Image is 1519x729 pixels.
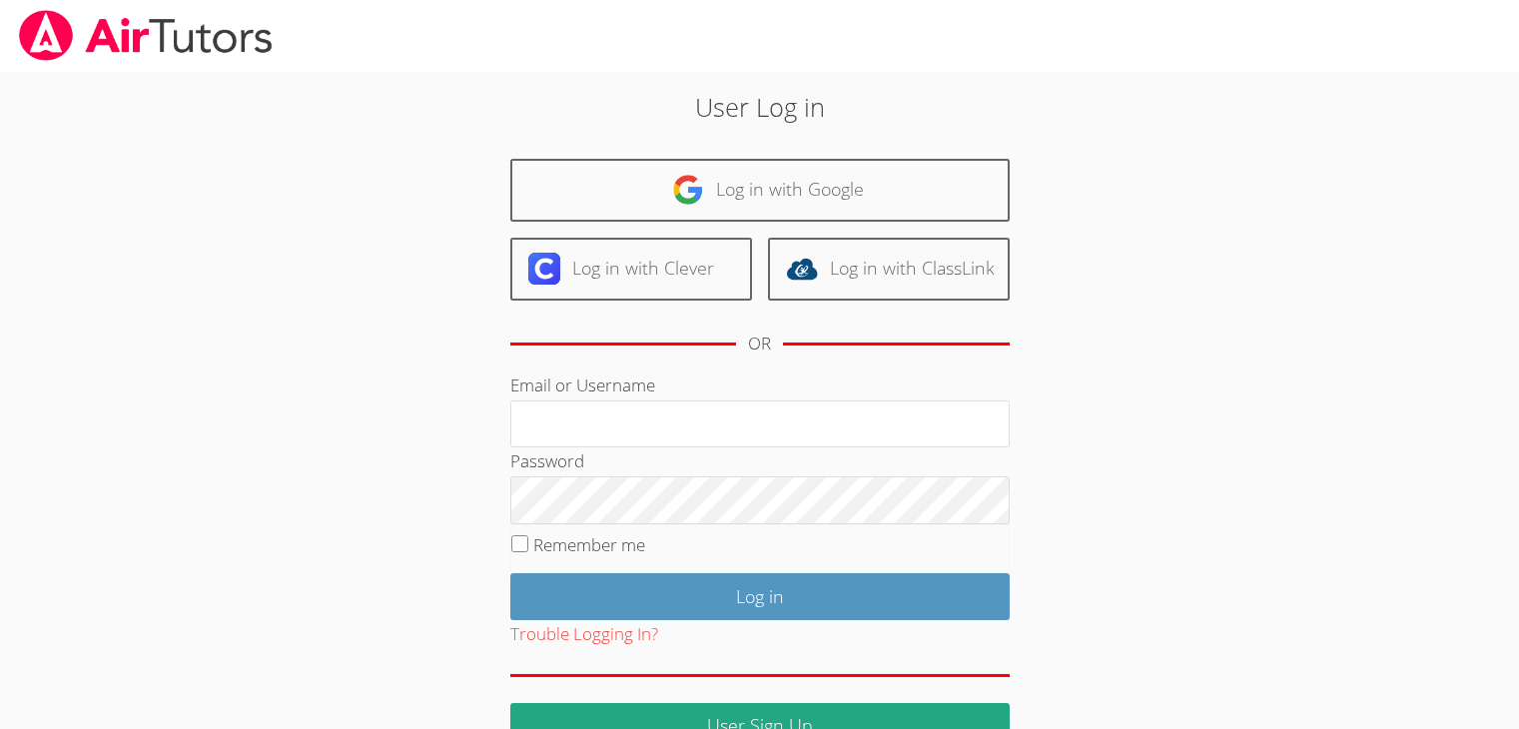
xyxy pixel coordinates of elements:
img: google-logo-50288ca7cdecda66e5e0955fdab243c47b7ad437acaf1139b6f446037453330a.svg [672,174,704,206]
input: Log in [510,573,1010,620]
a: Log in with Google [510,159,1010,222]
button: Trouble Logging In? [510,620,658,649]
div: OR [748,330,771,359]
img: clever-logo-6eab21bc6e7a338710f1a6ff85c0baf02591cd810cc4098c63d3a4b26e2feb20.svg [528,253,560,285]
a: Log in with ClassLink [768,238,1010,301]
label: Email or Username [510,373,655,396]
img: classlink-logo-d6bb404cc1216ec64c9a2012d9dc4662098be43eaf13dc465df04b49fa7ab582.svg [786,253,818,285]
a: Log in with Clever [510,238,752,301]
img: airtutors_banner-c4298cdbf04f3fff15de1276eac7730deb9818008684d7c2e4769d2f7ddbe033.png [17,10,275,61]
h2: User Log in [350,88,1169,126]
label: Password [510,449,584,472]
label: Remember me [533,533,645,556]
